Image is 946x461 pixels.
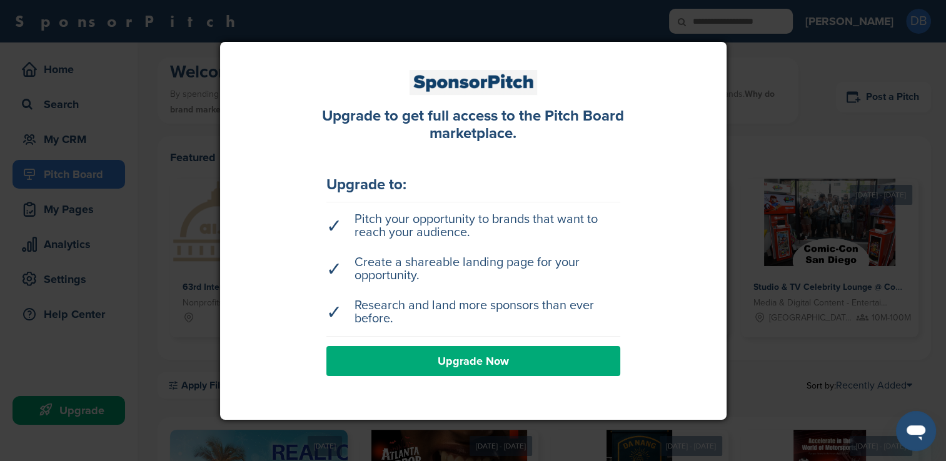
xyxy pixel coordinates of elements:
[308,107,639,144] div: Upgrade to get full access to the Pitch Board marketplace.
[326,220,342,233] span: ✓
[326,306,342,319] span: ✓
[715,34,734,52] a: Close
[326,263,342,276] span: ✓
[326,293,620,332] li: Research and land more sponsors than ever before.
[896,411,936,451] iframe: Button to launch messaging window
[326,177,620,192] div: Upgrade to:
[326,207,620,245] li: Pitch your opportunity to brands that want to reach your audience.
[326,346,620,376] a: Upgrade Now
[326,250,620,289] li: Create a shareable landing page for your opportunity.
